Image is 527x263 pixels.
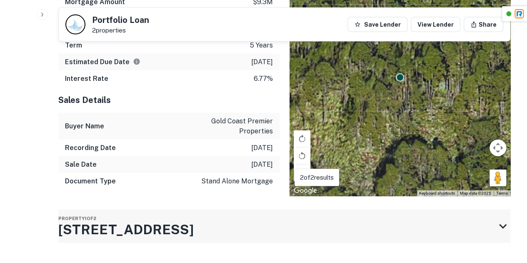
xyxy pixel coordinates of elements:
iframe: Chat Widget [485,196,527,236]
a: View Lender [411,17,460,32]
h3: [STREET_ADDRESS] [58,220,194,240]
h6: Document Type [65,176,116,186]
svg: Estimate is based on a standard schedule for this type of loan. [133,58,140,65]
h5: Portfolio Loan [92,16,149,24]
button: Rotate map counterclockwise [294,148,310,164]
h6: Sale Date [65,160,97,170]
h6: Estimated Due Date [65,57,140,67]
p: stand alone mortgage [201,176,273,186]
button: Tilt map [294,165,310,181]
button: Save Lender [347,17,407,32]
h6: Recording Date [65,143,116,153]
p: 5 years [250,40,273,50]
h5: Sales Details [58,94,280,106]
div: Property1of2[STREET_ADDRESS] [58,210,510,243]
p: 6.77% [254,74,273,84]
a: Terms (opens in new tab) [496,191,508,195]
p: gold coast premier properties [198,116,273,136]
span: Map data ©2025 [460,191,491,195]
img: Google [292,185,319,196]
button: Keyboard shortcuts [419,190,455,196]
a: Open this area in Google Maps (opens a new window) [292,185,319,196]
p: [DATE] [251,160,273,170]
button: Share [464,17,503,32]
p: [DATE] [251,143,273,153]
p: [DATE] [251,57,273,67]
button: Map camera controls [490,140,506,156]
p: 2 properties [92,27,149,34]
h6: Buyer Name [65,121,104,131]
button: Drag Pegman onto the map to open Street View [490,170,506,186]
span: Property 1 of 2 [58,216,96,221]
button: Rotate map clockwise [294,130,310,147]
h6: Interest Rate [65,74,108,84]
h6: Term [65,40,82,50]
p: 2 of 2 results [300,173,334,183]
